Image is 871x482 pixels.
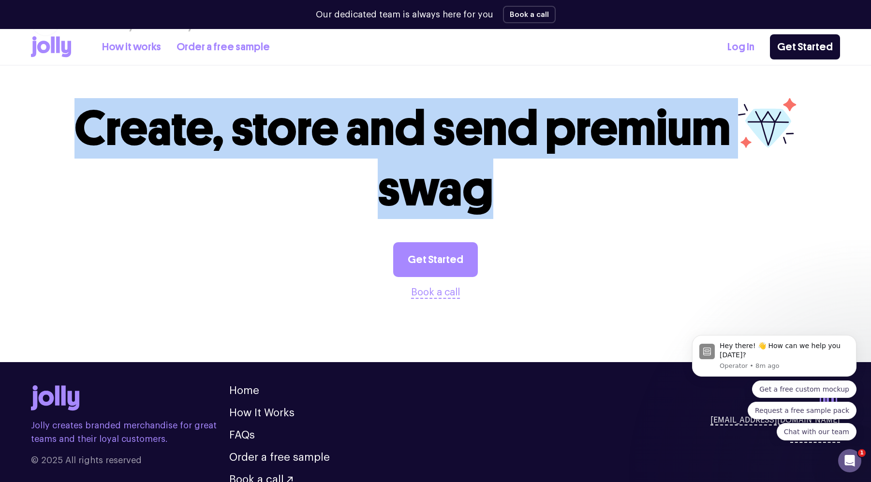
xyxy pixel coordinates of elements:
[229,408,295,418] a: How It Works
[838,449,861,472] iframe: Intercom live chat
[770,34,840,59] a: Get Started
[31,453,229,467] span: © 2025 All rights reserved
[229,452,330,463] a: Order a free sample
[378,160,493,218] span: swag
[74,99,731,158] span: Create, store and send premium
[858,449,866,457] span: 1
[31,419,229,446] p: Jolly creates branded merchandise for great teams and their loyal customers.
[177,39,270,55] a: Order a free sample
[503,6,556,23] button: Book a call
[393,242,478,277] a: Get Started
[727,39,754,55] a: Log In
[411,285,460,300] button: Book a call
[102,39,161,55] a: How it works
[316,8,493,21] p: Our dedicated team is always here for you
[229,385,259,396] a: Home
[229,430,255,440] a: FAQs
[678,327,871,446] iframe: Intercom notifications message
